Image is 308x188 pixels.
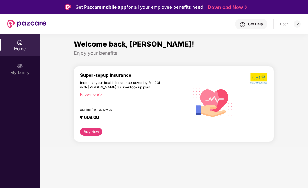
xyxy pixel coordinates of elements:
[74,50,274,56] div: Enjoy your benefits!
[280,22,288,26] div: User
[80,128,102,135] button: Buy Now
[190,76,236,124] img: svg+xml;base64,PHN2ZyB4bWxucz0iaHR0cDovL3d3dy53My5vcmcvMjAwMC9zdmciIHhtbG5zOnhsaW5rPSJodHRwOi8vd3...
[65,4,71,10] img: Logo
[7,20,46,28] img: New Pazcare Logo
[75,4,203,11] div: Get Pazcare for all your employee benefits need
[80,72,190,78] div: Super-topup Insurance
[99,93,102,96] span: right
[102,4,127,10] strong: mobile app
[250,72,268,84] img: b5dec4f62d2307b9de63beb79f102df3.png
[80,108,164,112] div: Starting from as low as
[208,4,245,11] a: Download Now
[245,4,247,11] img: Stroke
[17,63,23,69] img: svg+xml;base64,PHN2ZyB3aWR0aD0iMjAiIGhlaWdodD0iMjAiIHZpZXdCb3g9IjAgMCAyMCAyMCIgZmlsbD0ibm9uZSIgeG...
[240,22,246,28] img: svg+xml;base64,PHN2ZyBpZD0iSGVscC0zMngzMiIgeG1sbnM9Imh0dHA6Ly93d3cudzMub3JnLzIwMDAvc3ZnIiB3aWR0aD...
[248,22,263,26] div: Get Help
[17,39,23,45] img: svg+xml;base64,PHN2ZyBpZD0iSG9tZSIgeG1sbnM9Imh0dHA6Ly93d3cudzMub3JnLzIwMDAvc3ZnIiB3aWR0aD0iMjAiIG...
[295,22,300,26] img: svg+xml;base64,PHN2ZyBpZD0iRHJvcGRvd24tMzJ4MzIiIHhtbG5zPSJodHRwOi8vd3d3LnczLm9yZy8yMDAwL3N2ZyIgd2...
[80,92,186,97] div: Know more
[74,40,194,48] span: Welcome back, [PERSON_NAME]!
[80,115,184,122] div: ₹ 608.00
[80,81,163,90] div: Increase your health insurance cover by Rs. 20L with [PERSON_NAME]’s super top-up plan.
